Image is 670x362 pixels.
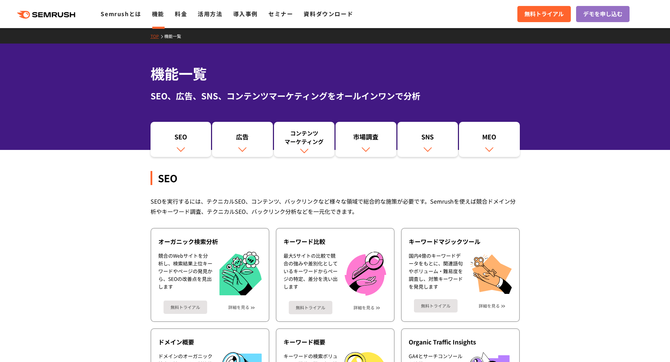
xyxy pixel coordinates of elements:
a: 広告 [212,122,273,157]
a: セミナー [268,9,293,18]
span: デモを申し込む [583,9,623,19]
a: 市場調査 [336,122,396,157]
div: 広告 [216,132,269,144]
div: コンテンツ マーケティング [277,129,331,146]
a: SEO [151,122,211,157]
a: 詳細を見る [479,303,500,308]
span: 無料トライアル [524,9,564,19]
h1: 機能一覧 [151,63,520,84]
div: 国内4億のキーワードデータをもとに、関連語句やボリューム・難易度を調査し、対策キーワードを発見します [409,252,463,294]
a: 無料トライアル [517,6,571,22]
img: オーガニック検索分析 [219,252,262,296]
div: SEOを実行するには、テクニカルSEO、コンテンツ、バックリンクなど様々な領域で総合的な施策が必要です。Semrushを使えば競合ドメイン分析やキーワード調査、テクニカルSEO、バックリンク分析... [151,196,520,217]
div: 市場調査 [339,132,393,144]
a: 詳細を見る [353,305,375,310]
div: SEO [154,132,208,144]
div: 最大5サイトの比較で競合の強みや差別化としているキーワードからページの特定、差分を洗い出します [283,252,338,296]
a: MEO [459,122,520,157]
a: 無料トライアル [414,299,458,312]
div: MEO [462,132,516,144]
a: 機能一覧 [164,33,186,39]
a: デモを申し込む [576,6,630,22]
img: キーワード比較 [345,252,386,296]
div: 競合のWebサイトを分析し、検索結果上位キーワードやページの発見から、SEOの改善点を見出します [158,252,212,296]
a: SNS [397,122,458,157]
div: オーガニック検索分析 [158,237,262,246]
a: 資料ダウンロード [304,9,353,18]
a: 無料トライアル [289,301,332,314]
a: 無料トライアル [164,301,207,314]
a: 導入事例 [233,9,258,18]
div: SNS [401,132,455,144]
div: ドメイン概要 [158,338,262,346]
img: キーワードマジックツール [470,252,512,294]
div: SEO [151,171,520,185]
a: 詳細を見る [228,305,249,310]
a: コンテンツマーケティング [274,122,335,157]
div: キーワードマジックツール [409,237,512,246]
a: 機能 [152,9,164,18]
div: キーワード概要 [283,338,387,346]
div: Organic Traffic Insights [409,338,512,346]
a: 活用方法 [198,9,222,18]
div: キーワード比較 [283,237,387,246]
a: 料金 [175,9,187,18]
div: SEO、広告、SNS、コンテンツマーケティングをオールインワンで分析 [151,90,520,102]
a: TOP [151,33,164,39]
a: Semrushとは [101,9,141,18]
